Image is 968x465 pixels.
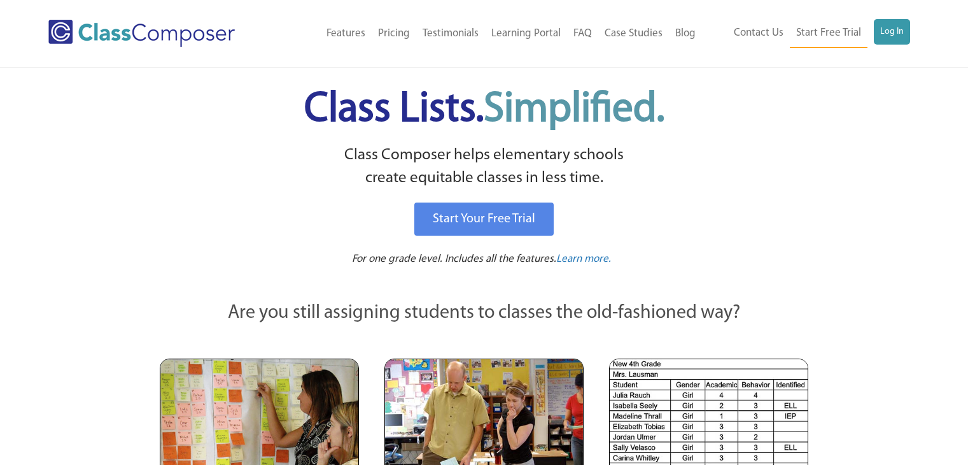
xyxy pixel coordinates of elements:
[158,144,811,190] p: Class Composer helps elementary schools create equitable classes in less time.
[433,213,535,225] span: Start Your Free Trial
[484,89,664,131] span: Simplified.
[702,19,910,48] nav: Header Menu
[276,20,701,48] nav: Header Menu
[567,20,598,48] a: FAQ
[414,203,554,236] a: Start Your Free Trial
[556,254,611,264] span: Learn more.
[48,20,235,47] img: Class Composer
[556,252,611,268] a: Learn more.
[874,19,910,45] a: Log In
[160,299,809,327] p: Are you still assigning students to classes the old-fashioned way?
[598,20,669,48] a: Case Studies
[320,20,372,48] a: Features
[790,19,867,48] a: Start Free Trial
[352,254,556,264] span: For one grade level. Includes all the features.
[727,19,790,47] a: Contact Us
[669,20,702,48] a: Blog
[304,89,664,131] span: Class Lists.
[372,20,416,48] a: Pricing
[416,20,485,48] a: Testimonials
[485,20,567,48] a: Learning Portal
